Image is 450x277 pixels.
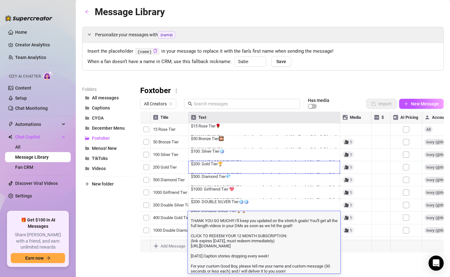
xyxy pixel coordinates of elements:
button: Import [366,99,397,109]
span: folder [85,116,89,120]
span: TikToks [92,156,108,161]
input: Search messages [194,100,296,107]
span: All Creators [144,99,172,109]
span: folder [85,146,89,150]
span: thunderbolt [8,122,13,127]
span: team [169,102,173,106]
span: Insert the placeholder in your message to replace it with the fan’s first name when sending the m... [87,48,438,55]
span: folder [85,106,89,110]
span: Automations [15,119,60,129]
h3: Foxtober [140,86,171,96]
a: Setup [15,96,27,101]
button: December Menu [82,123,133,133]
button: Videos [82,163,133,174]
span: folder-open [85,136,89,140]
button: Menus! New [82,143,133,153]
span: folder [85,96,89,100]
button: TikToks [82,153,133,163]
a: Home [15,30,27,35]
article: Message Library [95,4,165,19]
span: folder [85,156,89,161]
span: plus [85,182,89,186]
div: Personalize your messages with{name} [82,27,443,42]
button: New Message [399,99,444,109]
div: Open Intercom Messenger [429,256,444,271]
img: logo-BBDzfeDw.svg [5,15,52,21]
span: folder [85,126,89,130]
span: Save [276,59,286,64]
span: Chat Copilot [15,132,60,142]
span: Captions [92,105,110,110]
a: Creator Analytics [15,40,66,50]
a: Team Analytics [15,55,46,60]
span: Share [PERSON_NAME] with a friend, and earn unlimited rewards [11,232,65,250]
span: {name} [158,32,175,38]
button: Earn nowarrow-right [11,253,65,263]
button: Foxtober [82,133,133,143]
code: {name} [135,48,159,55]
button: Click to Copy [153,49,157,54]
article: Has media [308,98,329,102]
a: Settings [15,193,32,198]
span: copy [153,49,157,53]
textarea: $400: DOUBLE GOLD Tier🏆🏆 THANK YOU SO MUCH!!! I'll keep you updated on the stretch goals! You'll ... [188,207,340,274]
span: expanded [87,32,91,36]
span: Earn now [25,256,44,261]
span: Izzy AI Chatter [9,74,41,80]
span: All messages [92,95,119,100]
span: Personalize your messages with [95,31,438,38]
span: New Message [411,101,439,106]
span: folder [85,166,89,171]
span: Menus! New [92,146,117,151]
span: 🎁 Get $100 in AI Messages [11,217,65,229]
button: New folder [82,179,133,189]
button: Save [271,56,291,67]
span: CYOA [92,115,104,121]
span: New folder [92,181,114,186]
a: Message Library [15,155,49,160]
button: All messages [82,93,133,103]
article: Folders [82,86,133,93]
span: arrow-left [85,9,89,14]
span: search [188,102,192,106]
span: plus [404,102,408,106]
button: CYOA [82,113,133,123]
span: When a fan doesn’t have a name in CRM, use this fallback nickname: [87,58,231,66]
img: AI Chatter [43,71,53,80]
button: Captions [82,103,133,113]
span: December Menu [92,126,125,131]
a: Fan CRM [15,165,33,170]
span: arrow-right [46,256,51,260]
a: Discover Viral Videos [15,181,58,186]
a: All [15,144,21,150]
span: more [173,88,179,94]
span: Foxtober [92,136,110,141]
span: Videos [92,166,106,171]
a: Chat Monitoring [15,106,48,111]
a: Content [15,85,31,91]
img: Chat Copilot [8,135,12,139]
